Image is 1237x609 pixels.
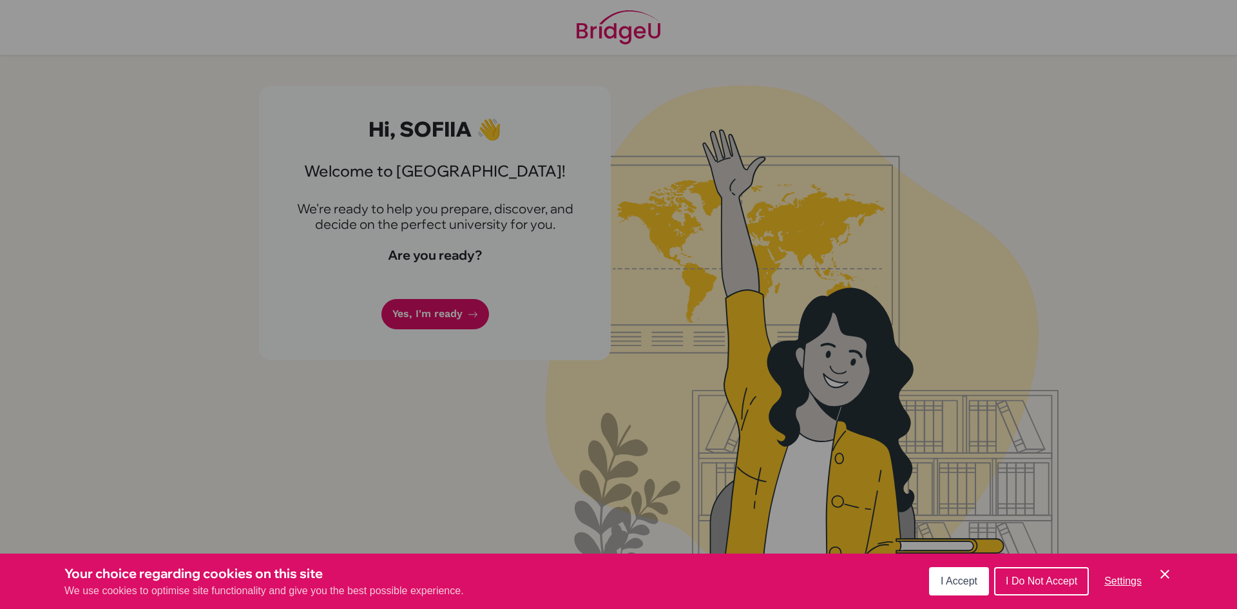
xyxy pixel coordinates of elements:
span: I Do Not Accept [1006,575,1077,586]
p: We use cookies to optimise site functionality and give you the best possible experience. [64,583,464,599]
span: I Accept [941,575,977,586]
h3: Your choice regarding cookies on this site [64,564,464,583]
button: I Accept [929,567,989,595]
span: Settings [1104,575,1142,586]
button: Save and close [1157,566,1173,582]
button: Settings [1094,568,1152,594]
button: I Do Not Accept [994,567,1089,595]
